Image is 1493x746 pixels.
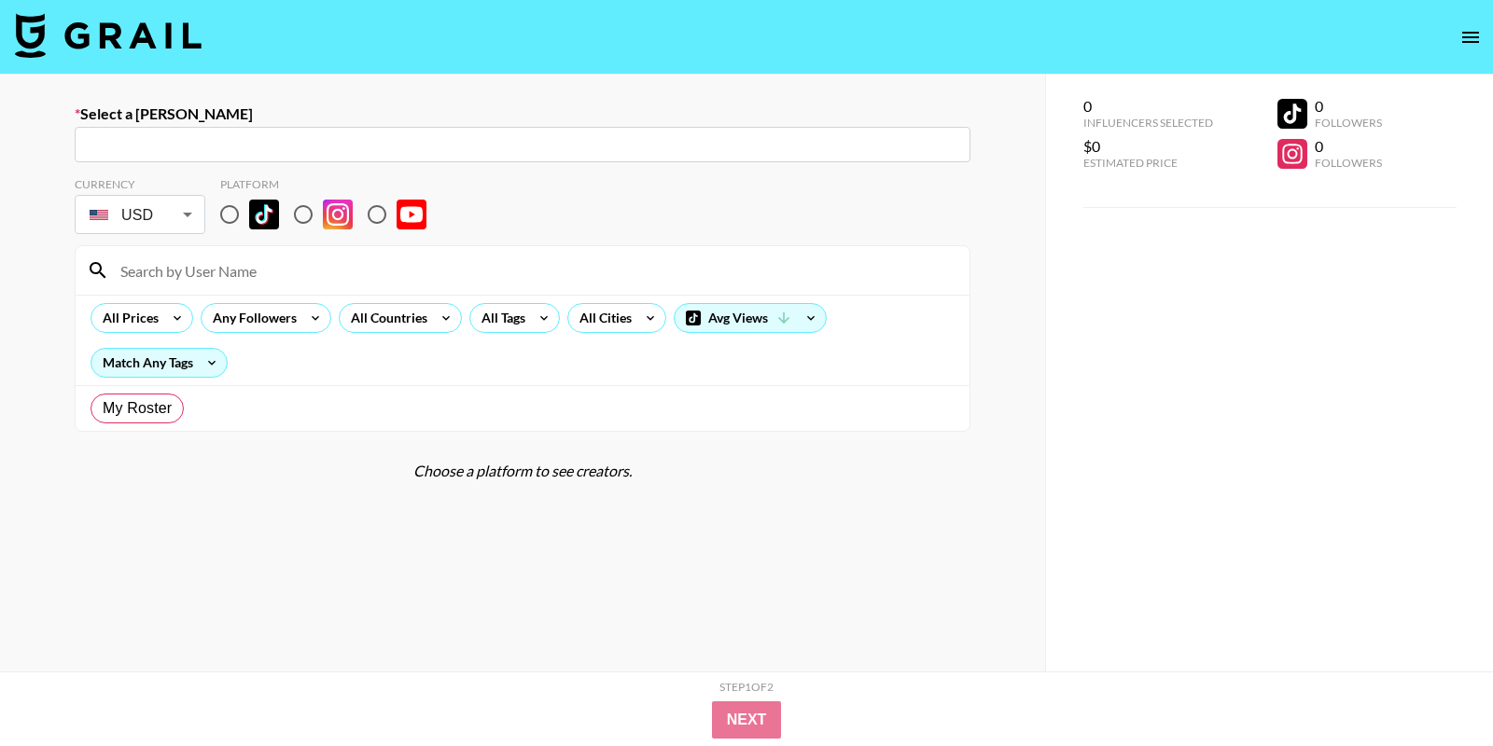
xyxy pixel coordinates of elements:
[109,256,958,285] input: Search by User Name
[103,397,172,420] span: My Roster
[1083,156,1213,170] div: Estimated Price
[1315,156,1382,170] div: Followers
[1083,97,1213,116] div: 0
[75,177,205,191] div: Currency
[397,200,426,229] img: YouTube
[75,104,970,123] label: Select a [PERSON_NAME]
[1315,97,1382,116] div: 0
[1083,137,1213,156] div: $0
[75,462,970,480] div: Choose a platform to see creators.
[340,304,431,332] div: All Countries
[1083,116,1213,130] div: Influencers Selected
[1315,116,1382,130] div: Followers
[675,304,826,332] div: Avg Views
[719,680,774,694] div: Step 1 of 2
[1452,19,1489,56] button: open drawer
[470,304,529,332] div: All Tags
[15,13,202,58] img: Grail Talent
[323,200,353,229] img: Instagram
[78,199,202,231] div: USD
[249,200,279,229] img: TikTok
[568,304,635,332] div: All Cities
[91,349,227,377] div: Match Any Tags
[1315,137,1382,156] div: 0
[220,177,441,191] div: Platform
[91,304,162,332] div: All Prices
[712,701,782,739] button: Next
[202,304,300,332] div: Any Followers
